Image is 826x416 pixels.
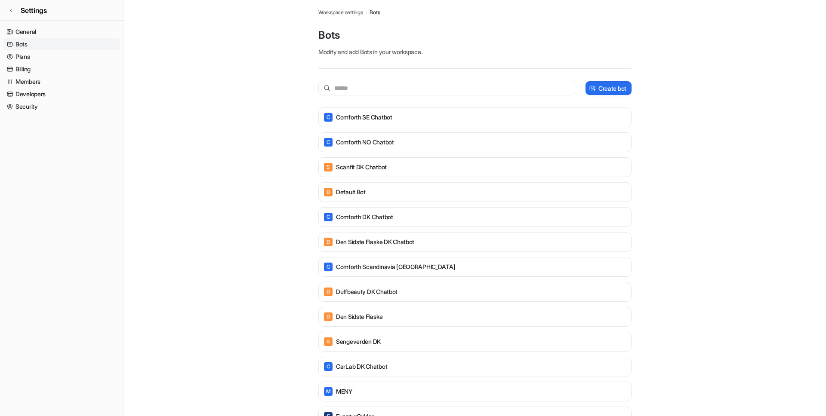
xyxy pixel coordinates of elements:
[336,387,352,396] p: MENY
[324,288,333,296] span: D
[324,238,333,246] span: D
[3,101,120,113] a: Security
[324,263,333,271] span: C
[336,337,381,346] p: Sengeverden DK
[366,9,367,16] span: /
[370,9,380,16] a: Bots
[318,9,363,16] a: Workspace settings
[324,113,333,122] span: C
[586,81,632,95] button: Create bot
[336,188,366,196] p: Default Bot
[324,213,333,221] span: C
[3,38,120,50] a: Bots
[3,63,120,75] a: Billing
[324,337,333,346] span: S
[21,5,47,15] span: Settings
[336,288,398,296] p: Duffbeauty DK Chatbot
[589,85,596,92] img: create
[336,238,414,246] p: Den sidste flaske DK Chatbot
[3,51,120,63] a: Plans
[3,76,120,88] a: Members
[598,84,626,93] p: Create bot
[336,362,387,371] p: CarLab DK Chatbot
[324,138,333,147] span: C
[324,188,333,196] span: D
[318,47,632,56] p: Modify and add Bots in your workspace.
[336,138,394,147] p: Comforth NO Chatbot
[318,28,632,42] p: Bots
[3,88,120,100] a: Developers
[324,312,333,321] span: D
[336,113,392,122] p: Comforth SE Chatbot
[336,312,382,321] p: Den sidste flaske
[324,387,333,396] span: M
[3,26,120,38] a: General
[336,163,387,171] p: Scanfit DK Chatbot
[336,263,455,271] p: Comforth Scandinavia [GEOGRAPHIC_DATA]
[324,362,333,371] span: C
[336,213,393,221] p: Comforth DK Chatbot
[324,163,333,171] span: S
